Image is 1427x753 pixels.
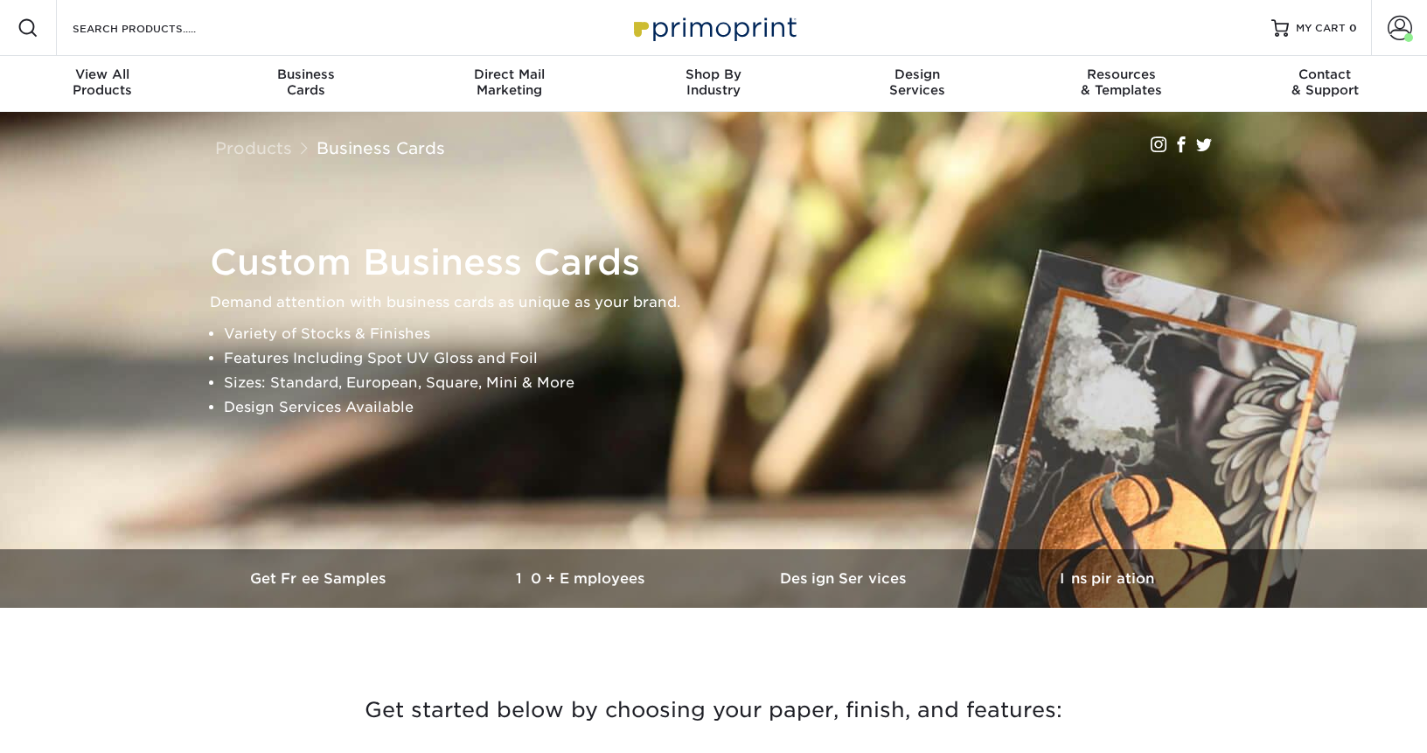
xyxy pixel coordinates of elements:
a: Business Cards [317,138,445,157]
a: 10+ Employees [451,549,713,608]
img: Primoprint [626,9,801,46]
h3: 10+ Employees [451,570,713,587]
li: Variety of Stocks & Finishes [224,322,1233,346]
h1: Custom Business Cards [210,241,1233,283]
div: Cards [204,66,407,98]
a: Inspiration [976,549,1238,608]
span: Direct Mail [407,66,611,82]
div: & Support [1223,66,1427,98]
div: Marketing [407,66,611,98]
span: Business [204,66,407,82]
span: 0 [1349,22,1357,34]
span: Resources [1020,66,1223,82]
h3: Design Services [713,570,976,587]
a: Shop ByIndustry [611,56,815,112]
span: Design [816,66,1020,82]
a: Design Services [713,549,976,608]
li: Design Services Available [224,395,1233,420]
h3: Get Free Samples [189,570,451,587]
a: Resources& Templates [1020,56,1223,112]
li: Sizes: Standard, European, Square, Mini & More [224,371,1233,395]
div: Industry [611,66,815,98]
span: Contact [1223,66,1427,82]
a: Direct MailMarketing [407,56,611,112]
span: Shop By [611,66,815,82]
a: Products [215,138,292,157]
a: Contact& Support [1223,56,1427,112]
h3: Inspiration [976,570,1238,587]
p: Demand attention with business cards as unique as your brand. [210,290,1233,315]
h3: Get started below by choosing your paper, finish, and features: [202,671,1225,750]
input: SEARCH PRODUCTS..... [71,17,241,38]
li: Features Including Spot UV Gloss and Foil [224,346,1233,371]
div: Services [816,66,1020,98]
a: BusinessCards [204,56,407,112]
div: & Templates [1020,66,1223,98]
span: MY CART [1296,21,1346,36]
a: Get Free Samples [189,549,451,608]
a: DesignServices [816,56,1020,112]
